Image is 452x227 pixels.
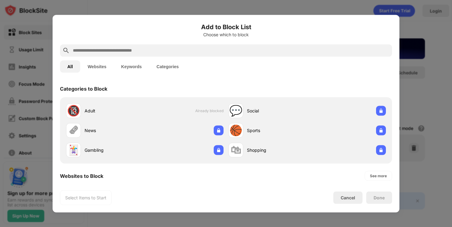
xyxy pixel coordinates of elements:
div: Categories to Block [60,85,107,92]
button: All [60,60,80,72]
button: Websites [80,60,114,72]
div: 🃏 [67,144,80,156]
div: 🛍 [231,144,241,156]
div: Gambling [85,147,145,153]
div: News [85,127,145,134]
div: Select Items to Start [65,194,106,201]
span: Already blocked [195,108,224,113]
h6: Add to Block List [60,22,392,31]
div: Social [247,108,307,114]
div: Websites to Block [60,173,103,179]
div: 🔞 [67,104,80,117]
img: search.svg [62,47,70,54]
div: See more [370,173,387,179]
div: Adult [85,108,145,114]
div: 🗞 [68,124,79,137]
div: Cancel [341,195,355,200]
button: Keywords [114,60,149,72]
div: 💬 [229,104,242,117]
div: Choose which to block [60,32,392,37]
div: Done [374,195,385,200]
div: Sports [247,127,307,134]
div: 🏀 [229,124,242,137]
button: Categories [149,60,186,72]
div: Shopping [247,147,307,153]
